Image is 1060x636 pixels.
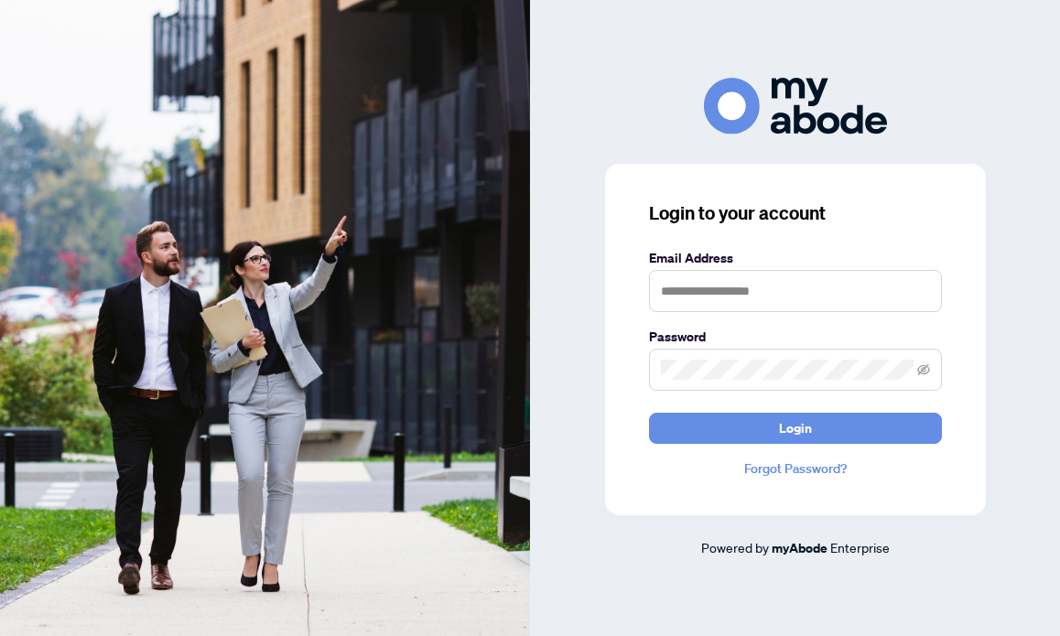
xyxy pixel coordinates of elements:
a: myAbode [772,538,827,558]
a: Forgot Password? [649,458,942,479]
span: Powered by [701,539,769,555]
label: Password [649,327,942,347]
h3: Login to your account [649,200,942,226]
span: eye-invisible [917,363,930,376]
img: ma-logo [704,78,887,134]
span: Enterprise [830,539,890,555]
label: Email Address [649,248,942,268]
span: Login [779,414,812,443]
button: Login [649,413,942,444]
